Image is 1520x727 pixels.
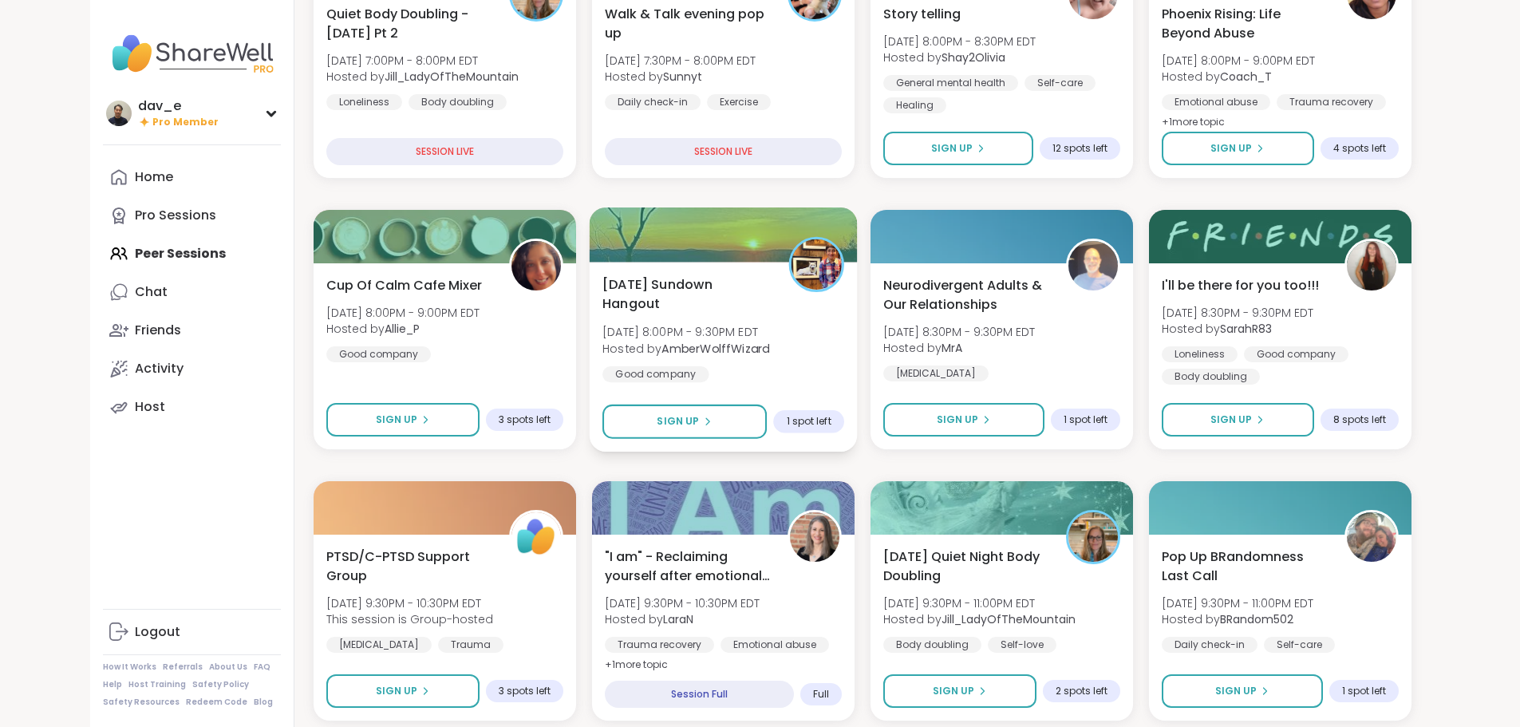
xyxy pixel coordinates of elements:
[385,321,420,337] b: Allie_P
[786,415,831,428] span: 1 spot left
[192,679,249,690] a: Safety Policy
[103,697,180,708] a: Safety Resources
[1162,595,1313,611] span: [DATE] 9:30PM - 11:00PM EDT
[1220,611,1293,627] b: BRandom502
[1068,241,1118,290] img: MrA
[326,321,480,337] span: Hosted by
[1210,141,1252,156] span: Sign Up
[1025,75,1096,91] div: Self-care
[1220,321,1272,337] b: SarahR83
[103,196,281,235] a: Pro Sessions
[602,275,771,314] span: [DATE] Sundown Hangout
[605,53,756,69] span: [DATE] 7:30PM - 8:00PM EDT
[602,366,709,382] div: Good company
[883,547,1048,586] span: [DATE] Quiet Night Body Doubling
[1162,53,1315,69] span: [DATE] 8:00PM - 9:00PM EDT
[605,595,760,611] span: [DATE] 9:30PM - 10:30PM EDT
[103,311,281,350] a: Friends
[135,623,180,641] div: Logout
[813,688,829,701] span: Full
[1162,369,1260,385] div: Body doubling
[790,512,839,562] img: LaraN
[1277,94,1386,110] div: Trauma recovery
[1068,512,1118,562] img: Jill_LadyOfTheMountain
[602,405,767,439] button: Sign Up
[103,158,281,196] a: Home
[1056,685,1107,697] span: 2 spots left
[326,5,492,43] span: Quiet Body Doubling -[DATE] Pt 2
[883,611,1076,627] span: Hosted by
[103,26,281,81] img: ShareWell Nav Logo
[1162,403,1314,437] button: Sign Up
[103,662,156,673] a: How It Works
[326,611,493,627] span: This session is Group-hosted
[326,138,563,165] div: SESSION LIVE
[1162,69,1315,85] span: Hosted by
[1264,637,1335,653] div: Self-care
[1162,547,1327,586] span: Pop Up BRandomness Last Call
[326,637,432,653] div: [MEDICAL_DATA]
[883,365,989,381] div: [MEDICAL_DATA]
[326,305,480,321] span: [DATE] 8:00PM - 9:00PM EDT
[1162,321,1313,337] span: Hosted by
[883,340,1035,356] span: Hosted by
[1162,94,1270,110] div: Emotional abuse
[988,637,1056,653] div: Self-love
[605,547,770,586] span: "I am" - Reclaiming yourself after emotional abuse
[326,276,482,295] span: Cup Of Calm Cafe Mixer
[209,662,247,673] a: About Us
[883,595,1076,611] span: [DATE] 9:30PM - 11:00PM EDT
[511,241,561,290] img: Allie_P
[933,684,974,698] span: Sign Up
[1333,413,1386,426] span: 8 spots left
[254,662,270,673] a: FAQ
[511,512,561,562] img: ShareWell
[152,116,219,129] span: Pro Member
[128,679,186,690] a: Host Training
[326,547,492,586] span: PTSD/C-PTSD Support Group
[883,34,1036,49] span: [DATE] 8:00PM - 8:30PM EDT
[707,94,771,110] div: Exercise
[605,681,794,708] div: Session Full
[1162,637,1257,653] div: Daily check-in
[942,49,1005,65] b: Shay2Olivia
[409,94,507,110] div: Body doubling
[163,662,203,673] a: Referrals
[103,388,281,426] a: Host
[499,413,551,426] span: 3 spots left
[138,97,219,115] div: dav_e
[1220,69,1272,85] b: Coach_T
[1333,142,1386,155] span: 4 spots left
[1342,685,1386,697] span: 1 spot left
[186,697,247,708] a: Redeem Code
[1052,142,1107,155] span: 12 spots left
[605,94,701,110] div: Daily check-in
[1347,512,1396,562] img: BRandom502
[1064,413,1107,426] span: 1 spot left
[1210,413,1252,427] span: Sign Up
[791,239,841,290] img: AmberWolffWizard
[499,685,551,697] span: 3 spots left
[1162,276,1319,295] span: I'll be there for you too!!!
[721,637,829,653] div: Emotional abuse
[663,611,693,627] b: LaraN
[1162,674,1323,708] button: Sign Up
[1162,611,1313,627] span: Hosted by
[376,413,417,427] span: Sign Up
[931,141,973,156] span: Sign Up
[657,414,699,429] span: Sign Up
[602,324,769,340] span: [DATE] 8:00PM - 9:30PM EDT
[1162,5,1327,43] span: Phoenix Rising: Life Beyond Abuse
[883,75,1018,91] div: General mental health
[1162,132,1314,165] button: Sign Up
[376,684,417,698] span: Sign Up
[326,69,519,85] span: Hosted by
[663,69,702,85] b: Sunnyt
[605,69,756,85] span: Hosted by
[326,674,480,708] button: Sign Up
[883,403,1044,437] button: Sign Up
[326,595,493,611] span: [DATE] 9:30PM - 10:30PM EDT
[326,94,402,110] div: Loneliness
[135,398,165,416] div: Host
[883,97,946,113] div: Healing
